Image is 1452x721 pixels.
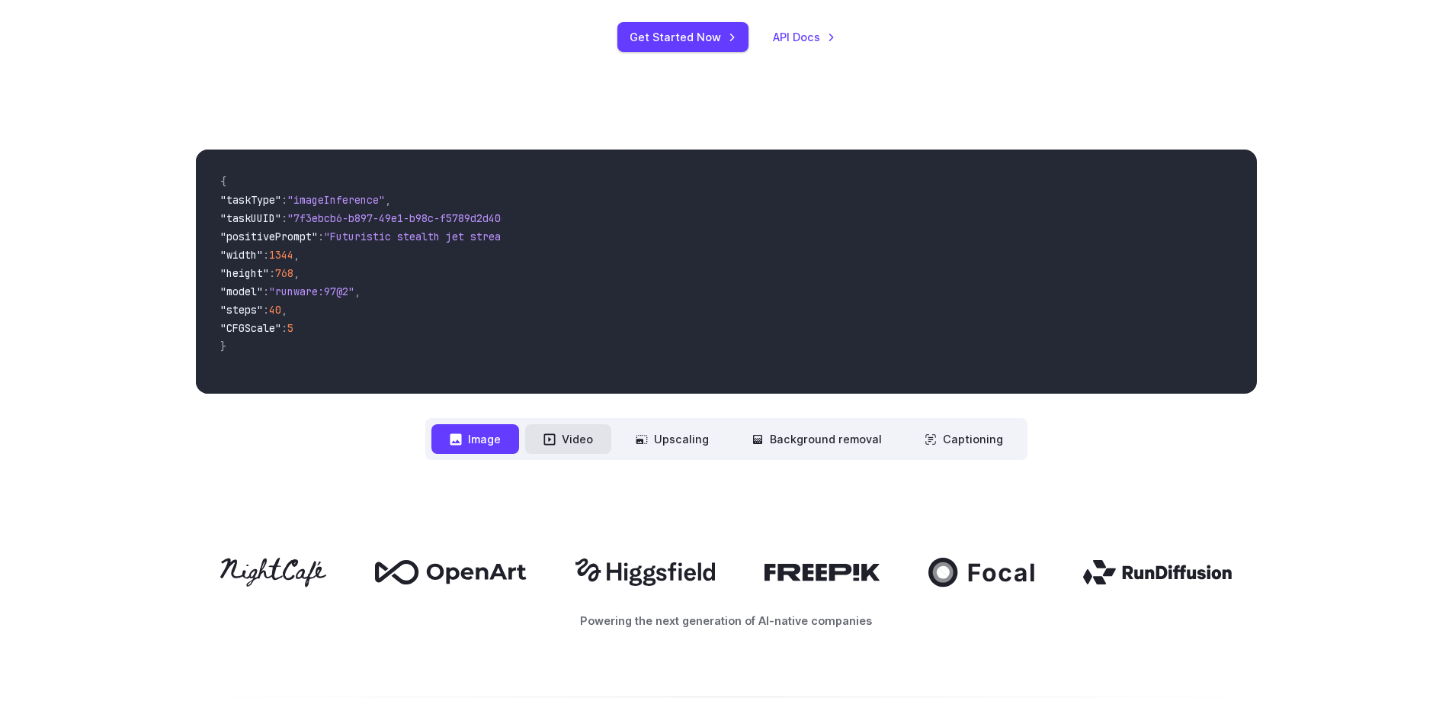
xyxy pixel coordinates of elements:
[269,266,275,280] span: :
[287,321,293,335] span: 5
[525,424,611,454] button: Video
[220,248,263,262] span: "width"
[733,424,900,454] button: Background removal
[220,340,226,353] span: }
[220,303,263,317] span: "steps"
[269,248,293,262] span: 1344
[293,266,300,280] span: ,
[773,28,835,46] a: API Docs
[269,303,281,317] span: 40
[287,193,385,207] span: "imageInference"
[385,193,391,207] span: ,
[324,230,879,243] span: "Futuristic stealth jet streaking through a neon-lit cityscape with glowing purple exhaust"
[196,612,1257,629] p: Powering the next generation of AI-native companies
[220,230,318,243] span: "positivePrompt"
[281,211,287,225] span: :
[220,211,281,225] span: "taskUUID"
[220,321,281,335] span: "CFGScale"
[354,285,361,298] span: ,
[281,321,287,335] span: :
[617,424,727,454] button: Upscaling
[220,266,269,280] span: "height"
[287,211,519,225] span: "7f3ebcb6-b897-49e1-b98c-f5789d2d40d7"
[263,285,269,298] span: :
[431,424,519,454] button: Image
[263,303,269,317] span: :
[263,248,269,262] span: :
[293,248,300,262] span: ,
[318,230,324,243] span: :
[281,303,287,317] span: ,
[281,193,287,207] span: :
[220,285,263,298] span: "model"
[906,424,1021,454] button: Captioning
[275,266,293,280] span: 768
[220,193,281,207] span: "taskType"
[269,285,354,298] span: "runware:97@2"
[220,175,226,188] span: {
[617,22,748,52] a: Get Started Now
